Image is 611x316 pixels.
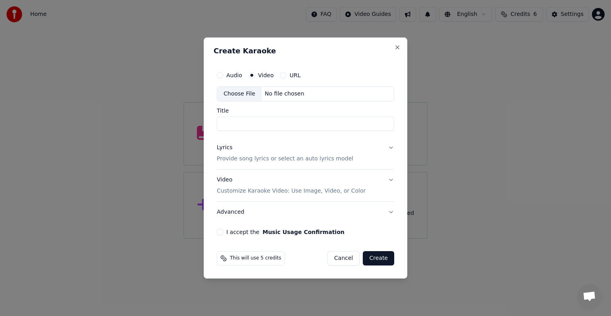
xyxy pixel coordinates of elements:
[226,72,242,78] label: Audio
[217,187,366,195] p: Customize Karaoke Video: Use Image, Video, or Color
[217,87,262,101] div: Choose File
[230,255,281,261] span: This will use 5 credits
[262,90,307,98] div: No file chosen
[217,170,394,201] button: VideoCustomize Karaoke Video: Use Image, Video, or Color
[258,72,274,78] label: Video
[217,176,366,195] div: Video
[327,251,360,265] button: Cancel
[217,155,353,163] p: Provide song lyrics or select an auto lyrics model
[214,47,397,55] h2: Create Karaoke
[217,144,232,152] div: Lyrics
[290,72,301,78] label: URL
[217,202,394,222] button: Advanced
[217,108,394,113] label: Title
[226,229,344,235] label: I accept the
[263,229,344,235] button: I accept the
[363,251,394,265] button: Create
[217,137,394,169] button: LyricsProvide song lyrics or select an auto lyrics model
